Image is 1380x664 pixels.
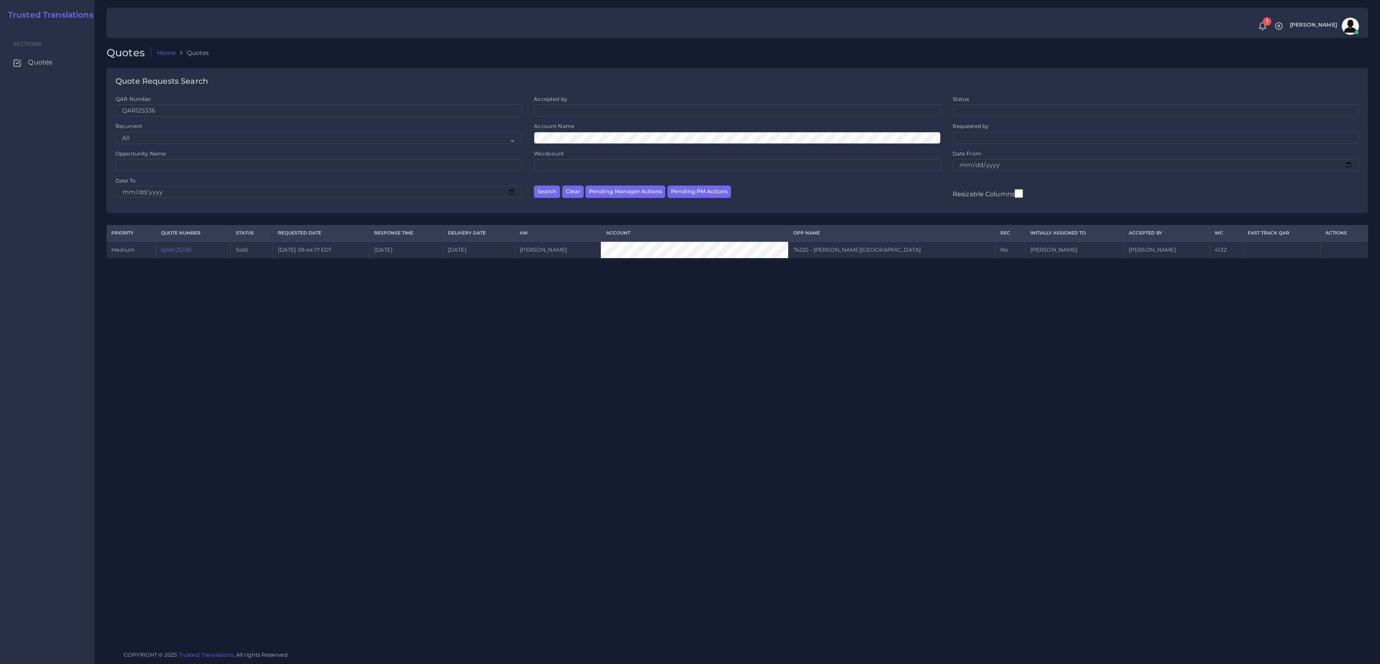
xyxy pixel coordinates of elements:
li: Quotes [176,49,209,57]
input: Resizable Columns [1014,188,1023,199]
button: Pending PM Actions [667,186,731,198]
th: Requested Date [273,225,369,241]
td: 4132 [1209,241,1243,258]
th: AM [515,225,601,241]
th: Quote Number [156,225,230,241]
label: Status [953,95,969,103]
th: Delivery Date [443,225,515,241]
label: Wordcount [534,150,564,157]
h4: Quote Requests Search [116,77,208,86]
span: Sections [13,41,42,47]
th: Fast Track QAR [1243,225,1320,241]
a: Home [157,49,176,57]
label: Recurrent [116,122,142,130]
td: Sold [231,241,273,258]
label: Accepted by [534,95,567,103]
th: Account [601,225,788,241]
span: 1 [1263,17,1271,26]
label: Date To [116,177,136,184]
td: [PERSON_NAME] [1025,241,1124,258]
h2: Quotes [107,47,151,59]
th: Status [231,225,273,241]
a: [PERSON_NAME]avatar [1286,18,1362,35]
label: Account Name [534,122,574,130]
th: Opp Name [788,225,995,241]
span: [PERSON_NAME] [1290,22,1337,28]
img: avatar [1342,18,1359,35]
label: Resizable Columns [953,188,1023,199]
a: 1 [1255,22,1270,31]
button: Clear [562,186,584,198]
label: Date From [953,150,981,157]
button: Pending Manager Actions [585,186,665,198]
th: REC [995,225,1025,241]
th: Priority [107,225,156,241]
th: Response Time [369,225,443,241]
a: Trusted Translations [2,10,94,20]
label: Opportunity Name [116,150,166,157]
th: WC [1209,225,1243,241]
th: Initially Assigned to [1025,225,1124,241]
span: COPYRIGHT © 2025 [124,650,288,659]
td: No [995,241,1025,258]
th: Actions [1320,225,1368,241]
span: , All rights Reserved [234,650,288,659]
th: Accepted by [1124,225,1209,241]
td: 74225 - [PERSON_NAME][GEOGRAPHIC_DATA] [788,241,995,258]
label: Requested by [953,122,989,130]
a: Quotes [6,53,88,71]
a: Trusted Translations [179,652,234,658]
button: Search [534,186,560,198]
span: Quotes [28,58,52,67]
span: medium [111,247,134,253]
td: [DATE] [443,241,515,258]
label: QAR Number [116,95,151,103]
a: QAR125336 [161,247,192,253]
td: [DATE] 09:44:17 EDT [273,241,369,258]
td: [PERSON_NAME] [1124,241,1209,258]
td: [DATE] [369,241,443,258]
td: [PERSON_NAME] [515,241,601,258]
